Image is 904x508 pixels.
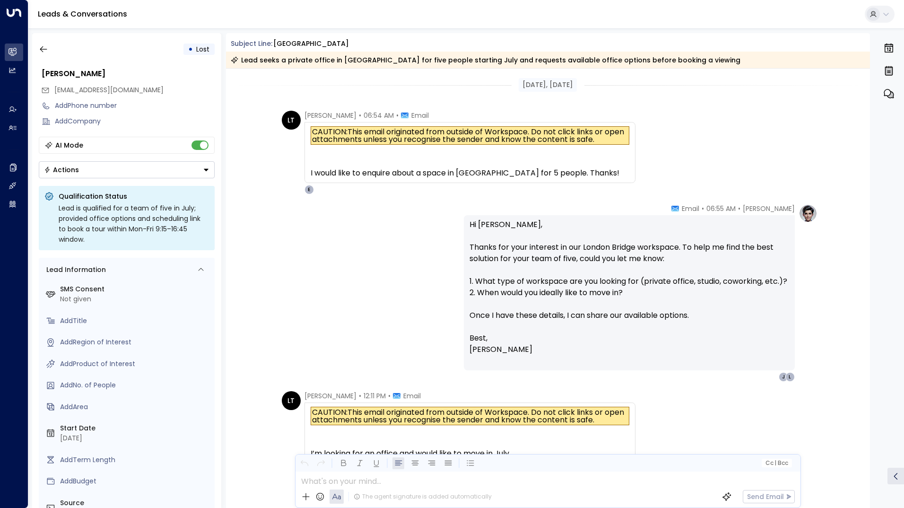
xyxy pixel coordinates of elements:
[469,219,789,333] p: Hi [PERSON_NAME], Thanks for your interest in our London Bridge workspace. To help me find the be...
[304,111,356,120] span: [PERSON_NAME]
[54,85,164,95] span: laurenvthomas.01@gmail.com
[196,44,209,54] span: Lost
[60,498,211,508] label: Source
[60,316,211,326] div: AddTitle
[364,391,386,401] span: 12:11 PM
[298,457,310,469] button: Undo
[364,111,394,120] span: 06:54 AM
[682,204,699,213] span: Email
[411,111,429,120] span: Email
[39,161,215,178] div: Button group with a nested menu
[55,101,215,111] div: AddPhone number
[743,204,795,213] span: [PERSON_NAME]
[60,337,211,347] div: AddRegion of Interest
[761,459,791,468] button: Cc|Bcc
[60,359,211,369] div: AddProduct of Interest
[39,161,215,178] button: Actions
[519,78,577,92] div: [DATE], [DATE]
[60,294,211,304] div: Not given
[779,372,788,382] div: J
[311,126,629,145] div: This email originated from outside of Workspace. Do not click links or open attachments unless yo...
[359,111,361,120] span: •
[60,433,211,443] div: [DATE]
[188,41,193,58] div: •
[282,111,301,130] div: LT
[396,111,399,120] span: •
[312,409,348,416] span: CAUTION:
[354,492,492,501] div: The agent signature is added automatically
[315,457,327,469] button: Redo
[312,128,348,136] span: CAUTION:
[774,460,776,466] span: |
[359,391,361,401] span: •
[706,204,736,213] span: 06:55 AM
[55,116,215,126] div: AddCompany
[60,380,211,390] div: AddNo. of People
[304,185,314,194] div: E
[702,204,704,213] span: •
[54,85,164,95] span: [EMAIL_ADDRESS][DOMAIN_NAME]
[403,391,421,401] span: Email
[799,204,817,223] img: profile-logo.png
[304,391,356,401] span: [PERSON_NAME]
[469,333,487,344] span: Best,
[311,407,629,425] div: This email originated from outside of Workspace. Do not click links or open attachments unless yo...
[60,284,211,294] label: SMS Consent
[60,402,211,412] div: AddArea
[59,192,209,201] p: Qualification Status
[785,372,795,382] div: L
[60,423,211,433] label: Start Date
[311,126,629,179] div: I would like to enquire about a space in [GEOGRAPHIC_DATA] for 5 people. Thanks!
[738,204,740,213] span: •
[231,39,272,48] span: Subject Line:
[59,203,209,245] div: Lead is qualified for a team of five in July; provided office options and scheduling link to book...
[42,68,215,79] div: [PERSON_NAME]
[43,265,106,275] div: Lead Information
[55,140,83,150] div: AI Mode
[282,391,301,410] div: LT
[273,39,349,49] div: [GEOGRAPHIC_DATA]
[231,55,740,65] div: Lead seeks a private office in [GEOGRAPHIC_DATA] for five people starting July and requests avail...
[469,344,532,355] span: [PERSON_NAME]
[765,460,788,466] span: Cc Bcc
[60,476,211,486] div: AddBudget
[60,455,211,465] div: AddTerm Length
[311,448,629,459] div: I’m looking for an office and would like to move in July.
[44,166,79,174] div: Actions
[38,9,127,19] a: Leads & Conversations
[388,391,391,401] span: •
